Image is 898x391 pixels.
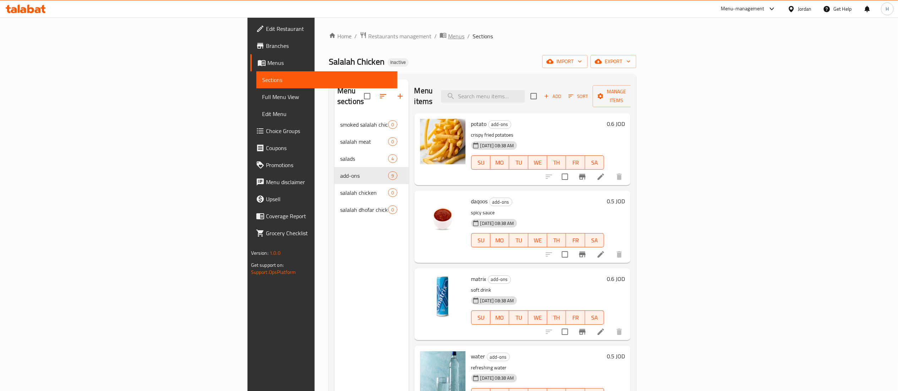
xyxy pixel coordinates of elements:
[574,168,591,185] button: Branch-specific-item
[607,119,625,129] h6: 0.6 JOD
[388,172,397,179] span: 9
[598,87,635,105] span: Manage items
[590,55,636,68] button: export
[487,353,510,361] span: add-ons
[611,168,628,185] button: delete
[270,248,281,258] span: 1.0.0
[262,110,392,118] span: Edit Menu
[490,198,512,206] span: add-ons
[550,158,563,168] span: TH
[266,195,392,203] span: Upsell
[388,206,397,213] span: 0
[607,274,625,284] h6: 0.6 JOD
[526,89,541,104] span: Select section
[387,58,409,67] div: Inactive
[414,86,433,107] h2: Menu items
[471,208,604,217] p: spicy sauce
[388,205,397,214] div: items
[266,178,392,186] span: Menu disclaimer
[567,91,590,102] button: Sort
[474,235,488,246] span: SU
[489,120,511,128] span: add-ons
[262,93,392,101] span: Full Menu View
[471,233,490,247] button: SU
[557,324,572,339] span: Select to update
[611,323,628,340] button: delete
[340,171,388,180] span: add-ons
[487,353,510,361] div: add-ons
[531,313,544,323] span: WE
[509,233,528,247] button: TU
[588,313,601,323] span: SA
[588,235,601,246] span: SA
[388,137,397,146] div: items
[334,113,409,221] nav: Menu sections
[388,188,397,197] div: items
[528,310,547,325] button: WE
[550,313,563,323] span: TH
[251,260,284,270] span: Get support on:
[574,323,591,340] button: Branch-specific-item
[251,248,268,258] span: Version:
[593,85,640,107] button: Manage items
[375,88,392,105] span: Sort sections
[250,20,397,37] a: Edit Restaurant
[262,76,392,84] span: Sections
[266,161,392,169] span: Promotions
[266,127,392,135] span: Choice Groups
[493,313,506,323] span: MO
[474,158,488,168] span: SU
[420,119,466,164] img: potato
[266,229,392,237] span: Grocery Checklist
[250,122,397,139] a: Choice Groups
[388,138,397,145] span: 0
[569,313,582,323] span: FR
[528,233,547,247] button: WE
[547,155,566,170] button: TH
[548,57,582,66] span: import
[478,375,517,381] span: [DATE] 08:38 AM
[250,208,397,225] a: Coverage Report
[474,313,488,323] span: SU
[547,233,566,247] button: TH
[256,88,397,105] a: Full Menu View
[585,310,604,325] button: SA
[512,313,525,323] span: TU
[340,137,388,146] div: salalah meat
[266,212,392,220] span: Coverage Report
[388,189,397,196] span: 0
[509,155,528,170] button: TU
[478,297,517,304] span: [DATE] 08:38 AM
[471,131,604,139] p: crispy fried potatoes
[564,91,593,102] span: Sort items
[388,154,397,163] div: items
[471,363,604,372] p: refreshing water
[334,116,409,133] div: smoked salalah chicken0
[568,92,588,100] span: Sort
[471,155,490,170] button: SU
[490,233,509,247] button: MO
[368,32,431,40] span: Restaurants management
[250,191,397,208] a: Upsell
[329,32,636,41] nav: breadcrumb
[541,91,564,102] button: Add
[566,233,585,247] button: FR
[250,225,397,242] a: Grocery Checklist
[266,42,392,50] span: Branches
[488,275,511,283] span: add-ons
[566,155,585,170] button: FR
[471,351,485,362] span: water
[607,196,625,206] h6: 0.5 JOD
[557,169,572,184] span: Select to update
[588,158,601,168] span: SA
[574,246,591,263] button: Branch-specific-item
[467,32,470,40] li: /
[250,156,397,174] a: Promotions
[493,235,506,246] span: MO
[448,32,464,40] span: Menus
[611,246,628,263] button: delete
[334,201,409,218] div: salalah dhofar chicken0
[434,32,437,40] li: /
[531,235,544,246] span: WE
